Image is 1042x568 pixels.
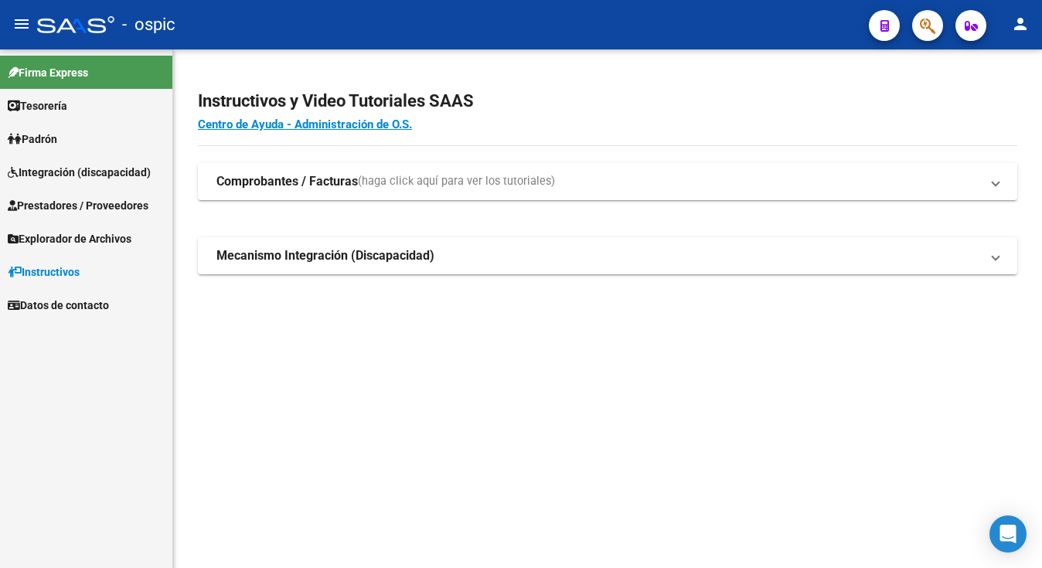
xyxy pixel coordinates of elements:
span: Tesorería [8,97,67,114]
mat-icon: menu [12,15,31,33]
span: Instructivos [8,264,80,281]
div: Open Intercom Messenger [989,515,1027,553]
span: Explorador de Archivos [8,230,131,247]
span: (haga click aquí para ver los tutoriales) [358,173,555,190]
strong: Mecanismo Integración (Discapacidad) [216,247,434,264]
span: Firma Express [8,64,88,81]
h2: Instructivos y Video Tutoriales SAAS [198,87,1017,116]
mat-expansion-panel-header: Comprobantes / Facturas(haga click aquí para ver los tutoriales) [198,163,1017,200]
strong: Comprobantes / Facturas [216,173,358,190]
span: Prestadores / Proveedores [8,197,148,214]
span: Integración (discapacidad) [8,164,151,181]
a: Centro de Ayuda - Administración de O.S. [198,117,412,131]
span: - ospic [122,8,175,42]
mat-icon: person [1011,15,1030,33]
span: Datos de contacto [8,297,109,314]
span: Padrón [8,131,57,148]
mat-expansion-panel-header: Mecanismo Integración (Discapacidad) [198,237,1017,274]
